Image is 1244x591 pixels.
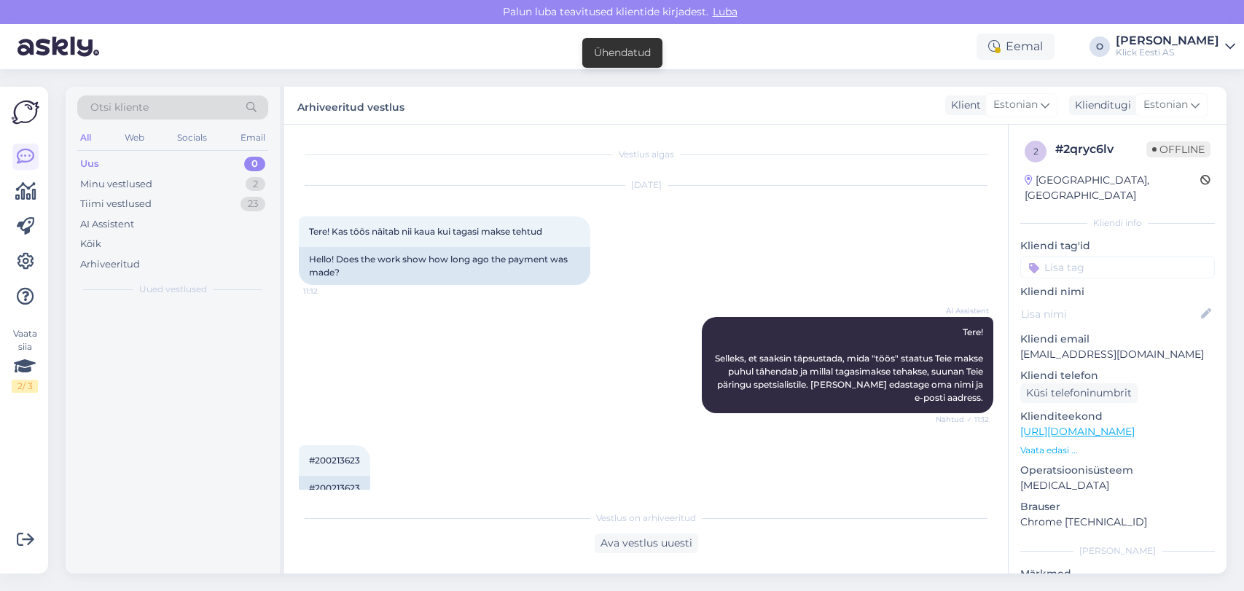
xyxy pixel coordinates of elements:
div: Küsi telefoninumbrit [1020,383,1138,403]
p: Märkmed [1020,566,1215,582]
div: Socials [174,128,210,147]
p: Kliendi email [1020,332,1215,347]
input: Lisa nimi [1021,306,1198,322]
span: 2 [1033,146,1038,157]
p: Chrome [TECHNICAL_ID] [1020,514,1215,530]
div: Kliendi info [1020,216,1215,230]
p: Kliendi tag'id [1020,238,1215,254]
div: [DATE] [299,179,993,192]
span: AI Assistent [934,305,989,316]
p: Kliendi telefon [1020,368,1215,383]
span: Otsi kliente [90,100,149,115]
input: Lisa tag [1020,257,1215,278]
p: [MEDICAL_DATA] [1020,478,1215,493]
p: Klienditeekond [1020,409,1215,424]
div: AI Assistent [80,217,134,232]
div: 0 [244,157,265,171]
div: 23 [240,197,265,211]
span: Offline [1146,141,1210,157]
div: 2 / 3 [12,380,38,393]
div: Vaata siia [12,327,38,393]
div: Eemal [977,34,1055,60]
div: 2 [246,177,265,192]
a: [URL][DOMAIN_NAME] [1020,425,1135,438]
div: Uus [80,157,99,171]
span: #200213623 [309,455,360,466]
div: # 2qryc6lv [1055,141,1146,158]
div: Klient [945,98,981,113]
div: Minu vestlused [80,177,152,192]
div: Arhiveeritud [80,257,140,272]
div: Klick Eesti AS [1116,47,1219,58]
div: Ühendatud [594,45,651,60]
span: 11:12 [303,286,358,297]
p: Kliendi nimi [1020,284,1215,300]
p: Operatsioonisüsteem [1020,463,1215,478]
span: Vestlus on arhiveeritud [596,512,696,525]
div: Web [122,128,147,147]
div: [GEOGRAPHIC_DATA], [GEOGRAPHIC_DATA] [1025,173,1200,203]
p: Brauser [1020,499,1215,514]
img: Askly Logo [12,98,39,126]
span: Estonian [993,97,1038,113]
p: [EMAIL_ADDRESS][DOMAIN_NAME] [1020,347,1215,362]
span: Estonian [1143,97,1188,113]
span: Uued vestlused [139,283,207,296]
div: Ava vestlus uuesti [595,533,698,553]
div: Tiimi vestlused [80,197,152,211]
div: Email [238,128,268,147]
p: Vaata edasi ... [1020,444,1215,457]
div: Vestlus algas [299,148,993,161]
div: Klienditugi [1069,98,1131,113]
div: O [1090,36,1110,57]
label: Arhiveeritud vestlus [297,95,404,115]
div: Kõik [80,237,101,251]
span: Nähtud ✓ 11:12 [934,414,989,425]
a: [PERSON_NAME]Klick Eesti AS [1116,35,1235,58]
div: [PERSON_NAME] [1116,35,1219,47]
span: Luba [708,5,742,18]
span: Tere! Kas töös näitab nii kaua kui tagasi makse tehtud [309,226,542,237]
div: [PERSON_NAME] [1020,544,1215,557]
div: All [77,128,94,147]
div: #200213623 [299,476,370,501]
div: Hello! Does the work show how long ago the payment was made? [299,247,590,285]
